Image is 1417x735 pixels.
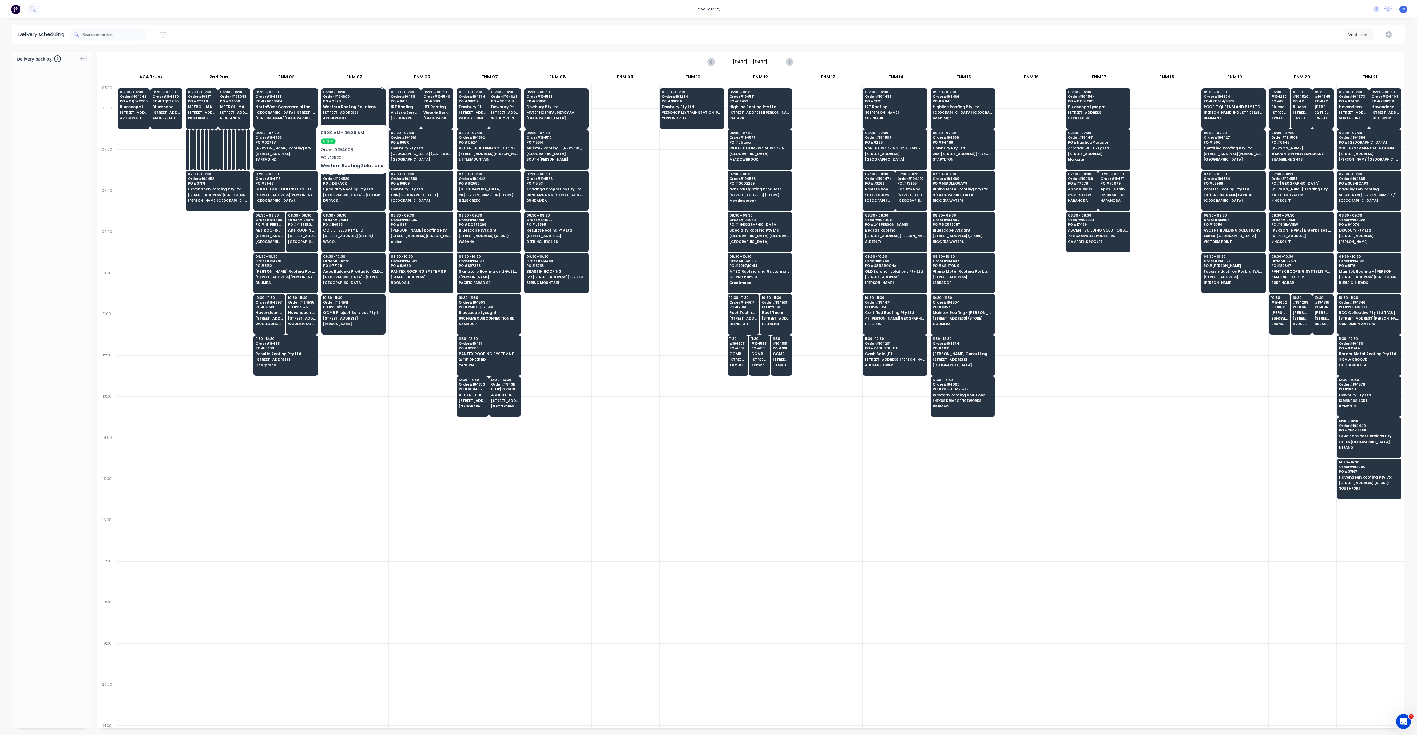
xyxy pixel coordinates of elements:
div: 2nd Run [185,72,252,85]
span: Order # 194510 [526,136,586,139]
span: PANTEX ROOFING SYSTEMS PTY LTD [865,146,925,150]
span: Order # 193088 [220,95,248,98]
div: FNM 10 [659,72,726,85]
span: [STREET_ADDRESS] [865,152,925,156]
span: Havendeen Roofing Pty Ltd [188,187,248,191]
span: Order # 194562 [459,136,518,139]
span: 07:30 - 08:30 [459,172,518,176]
span: PO # 17524 [459,141,518,144]
span: [GEOGRAPHIC_DATA] [423,116,451,120]
span: 22 THE ANCHORAGE [1315,111,1332,114]
span: PO # 5153 [526,181,586,185]
span: PO # RQ974/9875 [1204,99,1263,103]
span: # 194520 [1293,95,1310,98]
span: PO # 2520 [323,99,383,103]
span: 07:30 - 08:30 [526,172,586,176]
span: Order # 194509 [1271,136,1331,139]
span: Paddington Roofing [1339,187,1399,191]
span: PO # 2175 [865,99,925,103]
span: PO # 82661 [865,141,925,144]
span: Results Roofing Pty Ltd [1204,187,1263,191]
span: [STREET_ADDRESS] (STORE) [1271,111,1288,114]
span: 05:30 - 06:30 [1068,90,1128,94]
span: Order # 194589 [323,177,383,181]
span: 07:30 - 08:30 [933,172,992,176]
span: WHITE COMMERCIAL ROOFING PTY LTD [729,146,789,150]
span: PO # Nautica Margate [1068,141,1128,144]
span: Order # 194568 [526,95,586,98]
span: Order # 194533 [729,177,789,181]
span: SOUTHPORT [1339,116,1367,120]
span: 06:30 - 07:30 [323,131,383,135]
div: ACA Truck [117,72,185,85]
span: 06:30 - 07:30 [391,131,451,135]
div: FNM 16 [998,72,1065,85]
div: FNM 12 [727,72,794,85]
span: 06:30 - 07:30 [729,131,789,135]
span: [STREET_ADDRESS] (ROB'S HOUSE) [1339,111,1367,114]
span: [STREET_ADDRESS] [1068,111,1128,114]
span: ARCHERFIELD [120,116,148,120]
span: Bluescope Lysaght [1271,105,1288,109]
span: PALLARA [729,116,789,120]
span: Order # 194583 [256,136,315,139]
span: Bluescope Lysaght [1293,105,1310,109]
span: MATER HOSPITAL MERCY AV [526,111,586,114]
span: PO # DURACK [323,181,383,185]
div: Delivery scheduling [12,25,70,44]
span: F1 [1401,6,1405,12]
span: [STREET_ADDRESS][PERSON_NAME] [256,193,315,197]
span: PO # 96510 [391,141,451,144]
span: [STREET_ADDRESS] [1339,152,1399,156]
span: PO # 6614 [526,141,586,144]
span: Order # 194580 [391,177,451,181]
div: FNM 13 [795,72,862,85]
span: [GEOGRAPHIC_DATA] [1204,157,1263,161]
span: HEMMANT [1204,116,1263,120]
span: [GEOGRAPHIC_DATA] [391,157,451,161]
span: Dowbury Pty Ltd [491,105,519,109]
span: Order # 194573 [1339,95,1367,98]
span: Dowbury Pty Ltd [391,187,451,191]
span: 1 [1409,714,1414,719]
div: FNM 17 [1066,72,1133,85]
div: FNM 20 [1268,72,1336,85]
span: PO # 0272 A [256,141,315,144]
span: Ordanga Properties Pty Ltd [526,187,586,191]
span: PO # DQ572351 [1068,99,1128,103]
span: Order # 194242 [120,95,148,98]
span: Order # 194169 [1068,177,1096,181]
span: [PERSON_NAME] INDUSTRIES 1284 [PERSON_NAME] [1204,111,1263,114]
span: PO # 77078 [1068,181,1096,185]
span: Highline Roofing Pty Ltd [933,105,992,109]
span: Western Roofing Solutions [323,105,383,109]
span: 07:30 - 08:30 [323,172,383,176]
span: TWEED HEADS [1271,116,1288,120]
span: PO # 290191 B [1371,99,1399,103]
span: 05:30 [1315,90,1332,94]
span: PO # [GEOGRAPHIC_DATA] [1339,141,1399,144]
span: PO # DQ572205 [120,99,148,103]
span: Maintek Roofing - [PERSON_NAME] [526,146,586,150]
span: Order # 194584 [1339,136,1399,139]
span: PO # 22743 [188,99,216,103]
div: FNM 07 [456,72,523,85]
span: PO # 96109 [391,181,451,185]
span: Order # 194491 [1068,136,1128,139]
span: LITTLE MOUNTAIN [459,157,518,161]
span: Armada Built Pty Ltd [1068,146,1128,150]
span: Apex Building Products (QLD) Pty Ltd [1068,187,1096,191]
span: Highline Roofing Pty Ltd [729,105,789,109]
div: FNM 18 [1133,72,1201,85]
span: Dowbury Pty Ltd [933,146,992,150]
span: [GEOGRAPHIC_DATA] [391,116,419,120]
span: 05:30 [1271,90,1288,94]
span: [STREET_ADDRESS][PERSON_NAME] [1204,152,1263,156]
span: [STREET_ADDRESS][PERSON_NAME] [729,111,789,114]
span: 07:30 - 08:30 [897,172,925,176]
span: Order # 194556 [526,177,586,181]
span: [GEOGRAPHIC_DATA] [459,187,518,191]
span: IRT Roofing [391,105,419,109]
span: Order # 193511 [188,95,216,98]
span: PO # 12452 [729,99,789,103]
